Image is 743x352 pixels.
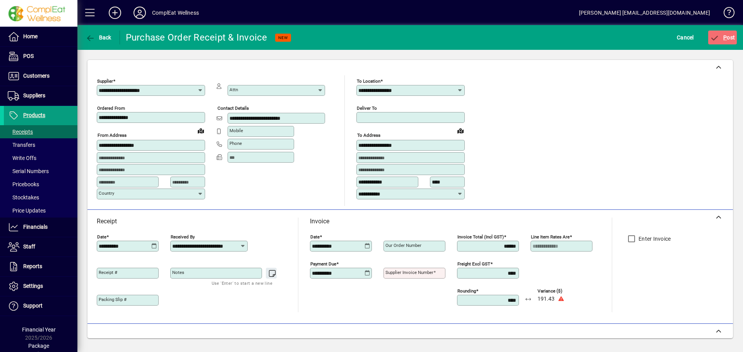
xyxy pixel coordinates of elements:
a: Stocktakes [4,191,77,204]
button: Add [103,6,127,20]
span: Staff [23,243,35,250]
mat-label: Freight excl GST [457,261,490,267]
mat-label: Supplier invoice number [385,270,433,275]
mat-label: Ordered from [97,105,125,111]
span: NEW [278,35,288,40]
span: Financial Year [22,326,56,333]
mat-label: Our order number [385,243,421,248]
span: Cancel [677,31,694,44]
span: Financials [23,224,48,230]
span: Home [23,33,38,39]
a: Pricebooks [4,178,77,191]
a: Knowledge Base [718,2,733,27]
span: Products [23,112,45,118]
a: Price Updates [4,204,77,217]
a: View on map [195,124,207,137]
mat-label: Payment due [310,261,336,267]
mat-label: Mobile [229,128,243,133]
span: Back [86,34,111,41]
span: Support [23,303,43,309]
a: Home [4,27,77,46]
span: Price Updates [8,207,46,214]
div: Purchase Order Receipt & Invoice [126,31,267,44]
a: Support [4,296,77,316]
span: ost [710,34,735,41]
span: Write Offs [8,155,36,161]
span: Customers [23,73,50,79]
a: Serial Numbers [4,165,77,178]
span: Transfers [8,142,35,148]
button: Post [708,31,737,44]
button: Profile [127,6,152,20]
a: Financials [4,218,77,237]
mat-label: Line item rates are [531,234,570,240]
mat-hint: Use 'Enter' to start a new line [212,279,272,287]
span: Receipts [8,129,33,135]
a: Suppliers [4,86,77,105]
mat-label: Receipt # [99,270,117,275]
mat-label: Packing Slip # [99,297,127,302]
mat-label: Supplier [97,78,113,84]
a: Write Offs [4,151,77,165]
span: Serial Numbers [8,168,49,174]
mat-label: Received by [171,234,195,240]
mat-label: Invoice Total (incl GST) [457,234,504,240]
div: ComplEat Wellness [152,7,199,19]
mat-label: Deliver To [357,105,377,111]
a: POS [4,47,77,66]
label: Enter Invoice [637,235,671,243]
span: Package [28,343,49,349]
mat-label: Phone [229,141,242,146]
a: View on map [454,124,467,137]
span: Settings [23,283,43,289]
app-page-header-button: Back [77,31,120,44]
mat-label: Date [97,234,106,240]
mat-label: Country [99,190,114,196]
mat-label: Attn [229,87,238,92]
mat-label: Date [310,234,320,240]
a: Reports [4,257,77,276]
span: Pricebooks [8,181,39,187]
mat-label: To location [357,78,380,84]
span: Reports [23,263,42,269]
span: Stocktakes [8,194,39,201]
mat-label: Notes [172,270,184,275]
div: [PERSON_NAME] [EMAIL_ADDRESS][DOMAIN_NAME] [579,7,710,19]
a: Receipts [4,125,77,138]
span: 191.43 [538,296,555,302]
a: Staff [4,237,77,257]
span: Variance ($) [538,289,584,294]
span: P [723,34,727,41]
span: Suppliers [23,92,45,99]
button: Back [84,31,113,44]
button: Cancel [675,31,696,44]
a: Settings [4,277,77,296]
a: Transfers [4,138,77,151]
span: POS [23,53,34,59]
a: Customers [4,66,77,86]
mat-label: Rounding [457,288,476,294]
